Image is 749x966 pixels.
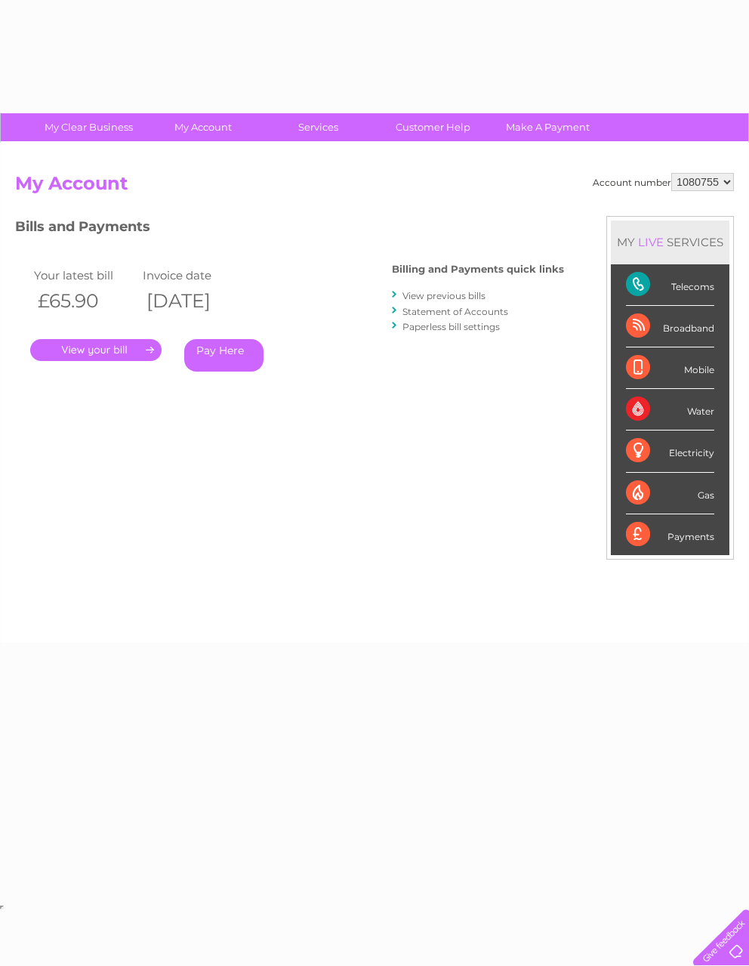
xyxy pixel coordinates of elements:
[626,347,714,389] div: Mobile
[30,285,139,316] th: £65.90
[15,216,564,242] h3: Bills and Payments
[141,113,266,141] a: My Account
[392,264,564,275] h4: Billing and Payments quick links
[626,264,714,306] div: Telecoms
[611,221,729,264] div: MY SERVICES
[485,113,610,141] a: Make A Payment
[626,306,714,347] div: Broadband
[30,339,162,361] a: .
[626,473,714,514] div: Gas
[626,389,714,431] div: Water
[30,265,139,285] td: Your latest bill
[371,113,495,141] a: Customer Help
[15,173,734,202] h2: My Account
[402,290,485,301] a: View previous bills
[256,113,381,141] a: Services
[635,235,667,249] div: LIVE
[26,113,151,141] a: My Clear Business
[139,265,248,285] td: Invoice date
[139,285,248,316] th: [DATE]
[184,339,264,372] a: Pay Here
[626,514,714,555] div: Payments
[593,173,734,191] div: Account number
[626,431,714,472] div: Electricity
[402,306,508,317] a: Statement of Accounts
[402,321,500,332] a: Paperless bill settings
